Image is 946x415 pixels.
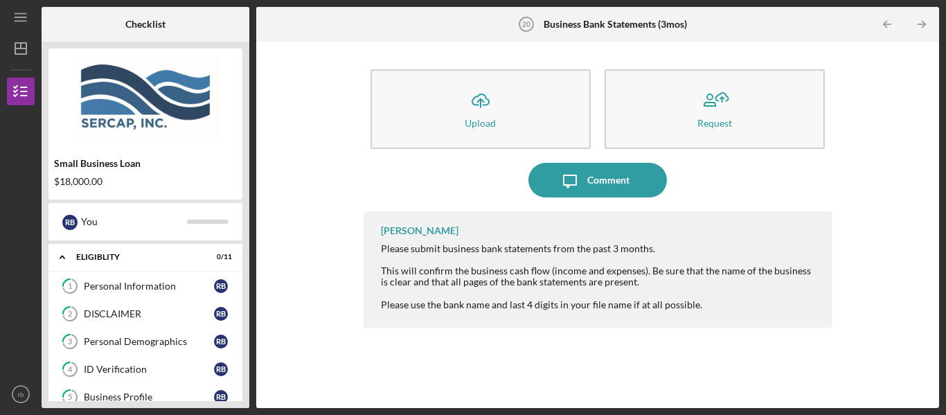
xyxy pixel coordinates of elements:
div: Small Business Loan [54,158,237,169]
div: r b [214,279,228,293]
div: ID Verification [84,364,214,375]
div: $18,000.00 [54,176,237,187]
div: Business Profile [84,391,214,403]
div: [PERSON_NAME] [381,225,458,236]
a: 5Business Profilerb [55,383,235,411]
div: r b [214,390,228,404]
button: Request [605,69,825,149]
tspan: 20 [521,20,530,28]
div: r b [214,335,228,348]
div: Request [697,118,732,128]
text: rb [18,391,24,398]
a: 2DISCLAIMERrb [55,300,235,328]
a: 1Personal Informationrb [55,272,235,300]
div: 0 / 11 [207,253,232,261]
tspan: 5 [68,393,72,402]
div: Please use the bank name and last 4 digits in your file name if at all possible. [381,299,818,310]
div: Eligiblity [76,253,197,261]
div: r b [62,215,78,230]
tspan: 3 [68,337,72,346]
tspan: 4 [68,365,73,374]
div: This will confirm the business cash flow (income and expenses). Be sure that the name of the busi... [381,265,818,288]
div: Personal Information [84,281,214,292]
tspan: 1 [68,282,72,291]
div: DISCLAIMER [84,308,214,319]
button: Comment [528,163,667,197]
div: Please submit business bank statements from the past 3 months. [381,243,818,254]
div: Comment [587,163,630,197]
div: Upload [465,118,496,128]
a: 3Personal Demographicsrb [55,328,235,355]
button: rb [7,380,35,408]
div: Personal Demographics [84,336,214,347]
div: r b [214,307,228,321]
div: You [81,210,187,233]
b: Checklist [125,19,166,30]
tspan: 2 [68,310,72,319]
button: Upload [371,69,591,149]
img: Product logo [48,55,242,139]
div: r b [214,362,228,376]
b: Business Bank Statements (3mos) [544,19,687,30]
a: 4ID Verificationrb [55,355,235,383]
